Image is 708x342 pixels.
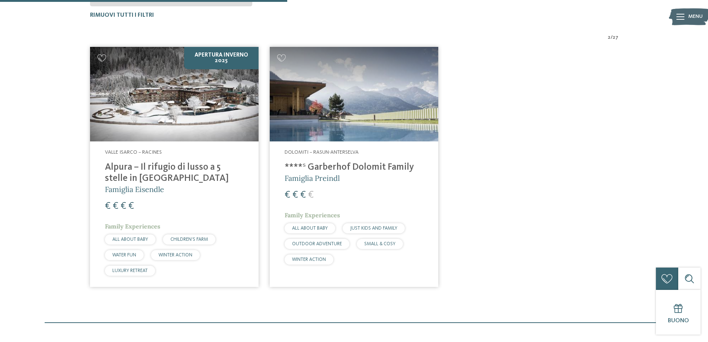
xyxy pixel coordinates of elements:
[105,150,162,155] span: Valle Isarco – Racines
[285,211,340,219] span: Family Experiences
[90,47,259,287] a: Cercate un hotel per famiglie? Qui troverete solo i migliori! Apertura inverno 2025 Valle Isarco ...
[90,12,154,18] span: Rimuovi tutti i filtri
[364,242,395,246] span: SMALL & COSY
[285,190,290,200] span: €
[656,290,701,335] a: Buono
[121,201,126,211] span: €
[105,201,110,211] span: €
[350,226,397,231] span: JUST KIDS AND FAMILY
[128,201,134,211] span: €
[613,34,618,41] span: 27
[112,268,148,273] span: LUXURY RETREAT
[611,34,613,41] span: /
[170,237,208,242] span: CHILDREN’S FARM
[292,190,298,200] span: €
[308,190,314,200] span: €
[300,190,306,200] span: €
[105,185,164,194] span: Famiglia Eisendle
[285,150,359,155] span: Dolomiti – Rasun-Anterselva
[90,47,259,142] img: Cercate un hotel per famiglie? Qui troverete solo i migliori!
[158,253,192,258] span: WINTER ACTION
[292,242,342,246] span: OUTDOOR ADVENTURE
[292,226,328,231] span: ALL ABOUT BABY
[112,237,148,242] span: ALL ABOUT BABY
[112,253,136,258] span: WATER FUN
[608,34,611,41] span: 2
[113,201,118,211] span: €
[292,257,326,262] span: WINTER ACTION
[285,162,423,173] h4: ****ˢ Garberhof Dolomit Family
[270,47,438,142] img: Cercate un hotel per famiglie? Qui troverete solo i migliori!
[285,173,340,183] span: Famiglia Preindl
[105,223,160,230] span: Family Experiences
[668,318,689,324] span: Buono
[270,47,438,287] a: Cercate un hotel per famiglie? Qui troverete solo i migliori! Dolomiti – Rasun-Anterselva ****ˢ G...
[105,162,244,184] h4: Alpura – Il rifugio di lusso a 5 stelle in [GEOGRAPHIC_DATA]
